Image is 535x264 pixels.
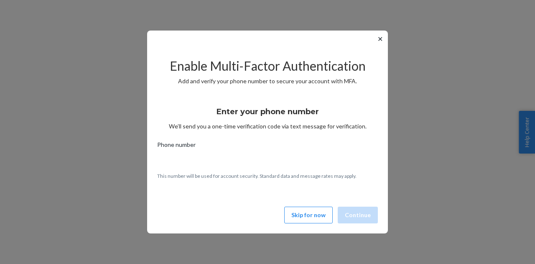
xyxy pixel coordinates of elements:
button: ✕ [376,34,385,44]
div: We’ll send you a one-time verification code via text message for verification. [157,100,378,131]
span: Phone number [157,141,196,152]
p: Add and verify your phone number to secure your account with MFA. [157,77,378,85]
button: Skip for now [284,207,333,223]
h2: Enable Multi-Factor Authentication [157,59,378,73]
button: Continue [338,207,378,223]
h3: Enter your phone number [217,106,319,117]
p: This number will be used for account security. Standard data and message rates may apply. [157,172,378,179]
